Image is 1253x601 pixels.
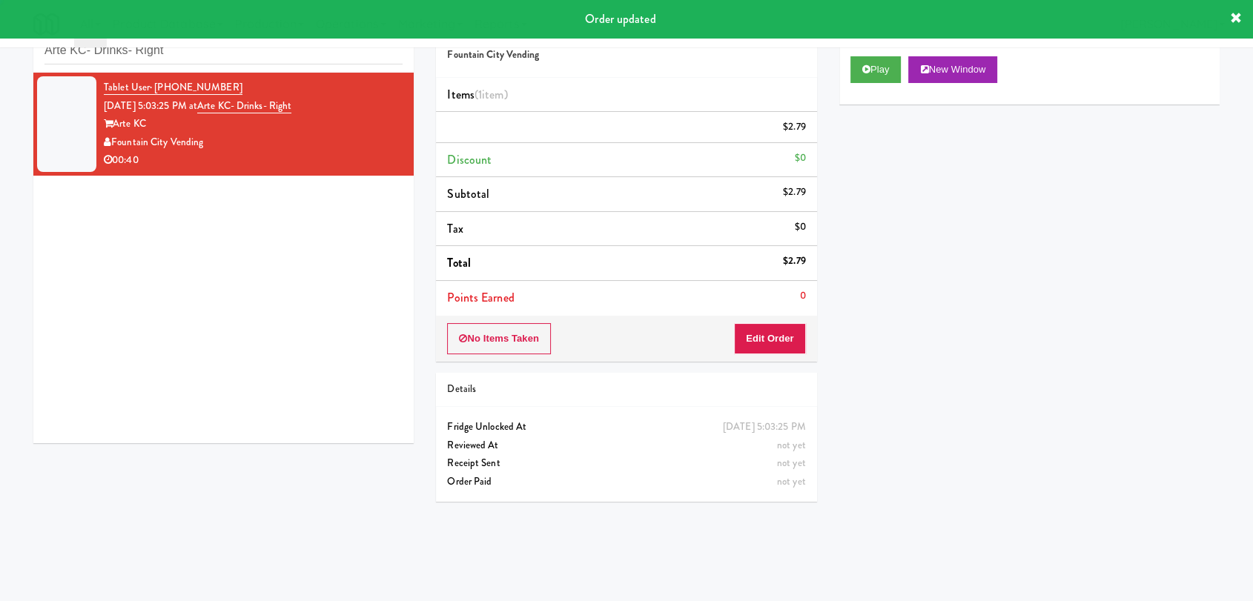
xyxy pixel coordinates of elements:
[475,86,508,103] span: (1 )
[447,50,805,61] h5: Fountain City Vending
[447,380,805,399] div: Details
[447,323,551,354] button: No Items Taken
[447,254,471,271] span: Total
[104,133,403,152] div: Fountain City Vending
[447,86,507,103] span: Items
[777,456,806,470] span: not yet
[150,80,242,94] span: · [PHONE_NUMBER]
[447,185,489,202] span: Subtotal
[850,56,902,83] button: Play
[104,151,403,170] div: 00:40
[777,474,806,488] span: not yet
[723,418,806,436] div: [DATE] 5:03:25 PM
[447,473,805,491] div: Order Paid
[447,436,805,455] div: Reviewed At
[734,323,806,354] button: Edit Order
[585,10,655,27] span: Order updated
[794,149,805,167] div: $0
[447,454,805,473] div: Receipt Sent
[104,99,197,113] span: [DATE] 5:03:25 PM at
[44,37,403,64] input: Search vision orders
[783,252,806,270] div: $2.79
[908,56,997,83] button: New Window
[783,118,806,136] div: $2.79
[447,151,492,168] span: Discount
[447,289,514,306] span: Points Earned
[104,115,403,133] div: Arte KC
[197,99,291,113] a: Arte KC- Drinks- Right
[783,183,806,202] div: $2.79
[482,86,503,103] ng-pluralize: item
[104,80,242,95] a: Tablet User· [PHONE_NUMBER]
[447,418,805,436] div: Fridge Unlocked At
[447,220,463,237] span: Tax
[777,438,806,452] span: not yet
[794,218,805,236] div: $0
[33,73,414,176] li: Tablet User· [PHONE_NUMBER][DATE] 5:03:25 PM atArte KC- Drinks- RightArte KCFountain City Vending...
[800,287,806,305] div: 0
